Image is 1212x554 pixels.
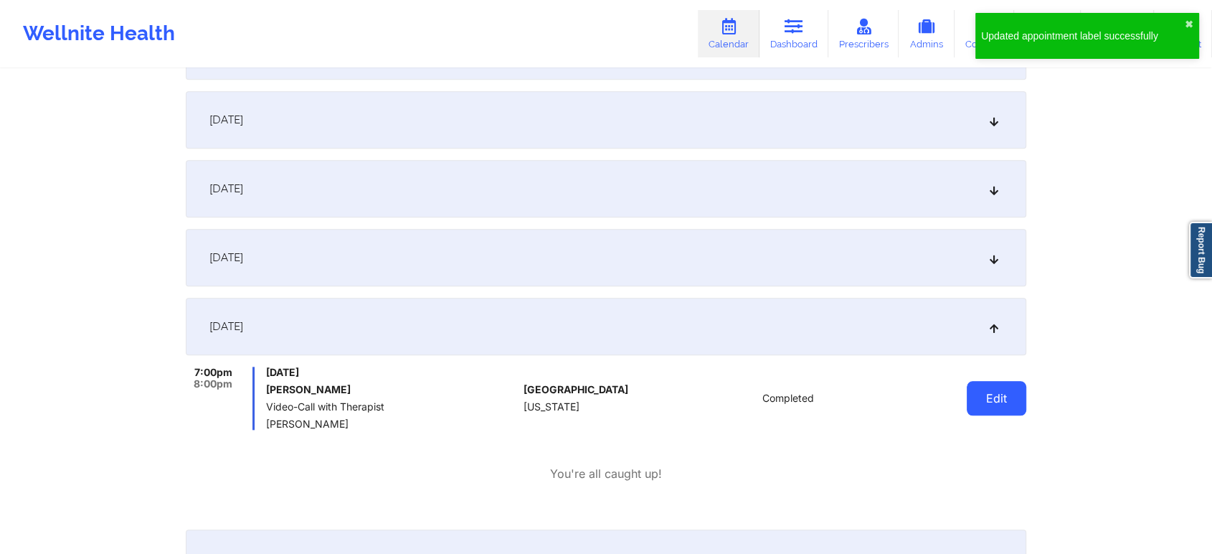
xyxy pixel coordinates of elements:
span: 8:00pm [194,378,232,390]
a: Admins [899,10,955,57]
span: [US_STATE] [524,401,579,413]
button: close [1185,19,1193,30]
h6: [PERSON_NAME] [266,384,518,395]
a: Dashboard [759,10,828,57]
a: Report Bug [1189,222,1212,278]
button: Edit [967,381,1026,415]
span: [DATE] [209,250,243,265]
a: Prescribers [828,10,899,57]
span: Video-Call with Therapist [266,401,518,413]
a: Calendar [698,10,759,57]
a: Coaches [955,10,1014,57]
span: [GEOGRAPHIC_DATA] [524,384,628,395]
span: [DATE] [209,319,243,334]
span: 7:00pm [194,367,232,378]
span: Completed [762,393,814,404]
p: You're all caught up! [550,466,662,482]
span: [PERSON_NAME] [266,418,518,430]
span: [DATE] [209,182,243,196]
span: [DATE] [209,113,243,127]
div: Updated appointment label successfully [981,29,1185,43]
span: [DATE] [266,367,518,378]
